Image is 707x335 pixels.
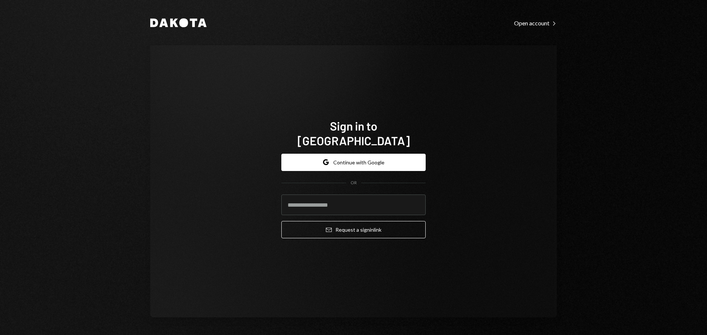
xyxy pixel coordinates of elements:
[281,221,426,238] button: Request a signinlink
[351,180,357,186] div: OR
[514,19,557,27] div: Open account
[514,19,557,27] a: Open account
[281,118,426,148] h1: Sign in to [GEOGRAPHIC_DATA]
[281,154,426,171] button: Continue with Google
